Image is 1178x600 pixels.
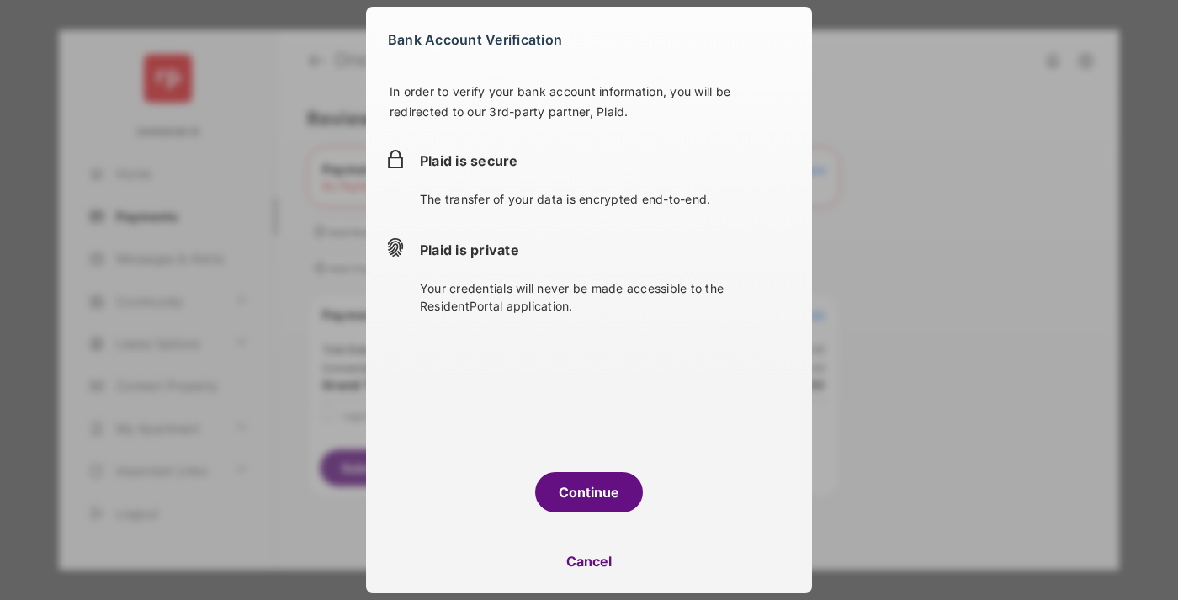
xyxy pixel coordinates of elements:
button: Continue [535,472,643,512]
p: The transfer of your data is encrypted end-to-end. [420,190,792,208]
h2: Plaid is secure [420,152,792,169]
h2: Plaid is private [420,242,792,258]
div: In order to verify your bank account information, you will be redirected to our 3rd-party partner... [386,82,792,135]
span: Bank Account Verification [388,26,562,53]
button: Cancel [366,541,812,581]
p: Your credentials will never be made accessible to the ResidentPortal application. [420,279,792,315]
